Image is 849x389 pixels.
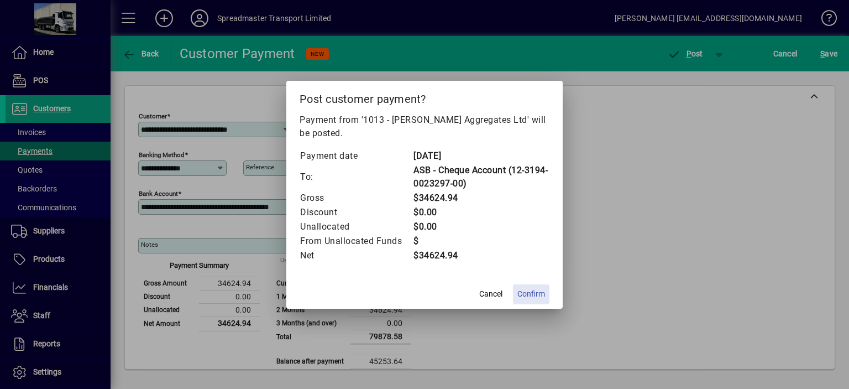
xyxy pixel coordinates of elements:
span: Confirm [517,288,545,300]
td: $34624.94 [413,248,549,263]
td: $ [413,234,549,248]
button: Cancel [473,284,509,304]
td: Net [300,248,413,263]
p: Payment from '1013 - [PERSON_NAME] Aggregates Ltd' will be posted. [300,113,549,140]
td: $0.00 [413,220,549,234]
h2: Post customer payment? [286,81,563,113]
td: To: [300,163,413,191]
td: Gross [300,191,413,205]
td: Payment date [300,149,413,163]
td: [DATE] [413,149,549,163]
td: Discount [300,205,413,220]
button: Confirm [513,284,549,304]
td: $34624.94 [413,191,549,205]
span: Cancel [479,288,502,300]
td: From Unallocated Funds [300,234,413,248]
td: $0.00 [413,205,549,220]
td: ASB - Cheque Account (12-3194-0023297-00) [413,163,549,191]
td: Unallocated [300,220,413,234]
